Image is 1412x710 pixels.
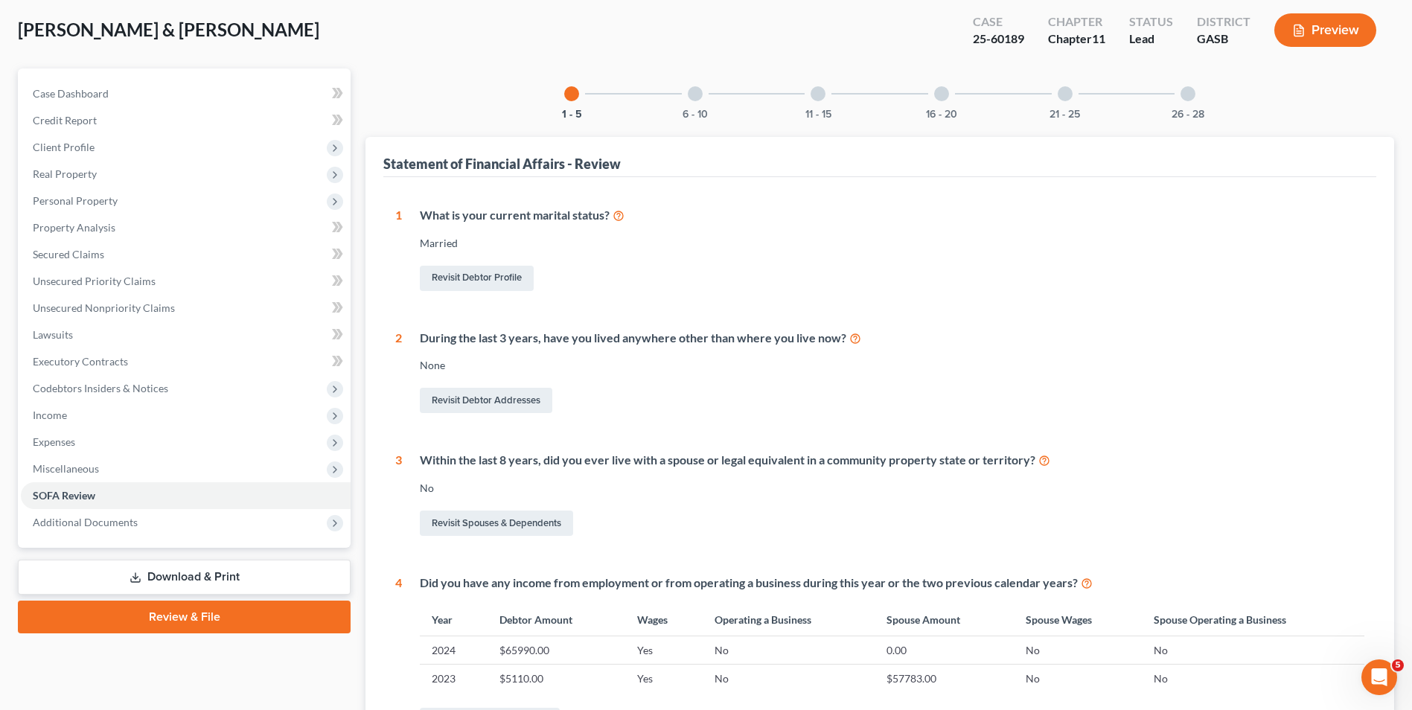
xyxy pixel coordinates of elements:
[1014,604,1142,636] th: Spouse Wages
[395,452,402,539] div: 3
[33,114,97,127] span: Credit Report
[21,348,351,375] a: Executory Contracts
[1050,109,1080,120] button: 21 - 25
[420,604,488,636] th: Year
[33,87,109,100] span: Case Dashboard
[973,31,1024,48] div: 25-60189
[33,221,115,234] span: Property Analysis
[420,636,488,665] td: 2024
[703,665,875,693] td: No
[625,665,703,693] td: Yes
[21,295,351,322] a: Unsecured Nonpriority Claims
[1172,109,1204,120] button: 26 - 28
[973,13,1024,31] div: Case
[1014,636,1142,665] td: No
[420,452,1364,469] div: Within the last 8 years, did you ever live with a spouse or legal equivalent in a community prope...
[33,382,168,394] span: Codebtors Insiders & Notices
[926,109,957,120] button: 16 - 20
[33,275,156,287] span: Unsecured Priority Claims
[1048,13,1105,31] div: Chapter
[1142,636,1364,665] td: No
[383,155,621,173] div: Statement of Financial Affairs - Review
[875,636,1014,665] td: 0.00
[33,328,73,341] span: Lawsuits
[1129,13,1173,31] div: Status
[1197,13,1250,31] div: District
[420,511,573,536] a: Revisit Spouses & Dependents
[33,409,67,421] span: Income
[420,575,1364,592] div: Did you have any income from employment or from operating a business during this year or the two ...
[18,560,351,595] a: Download & Print
[1014,665,1142,693] td: No
[420,665,488,693] td: 2023
[683,109,708,120] button: 6 - 10
[562,109,582,120] button: 1 - 5
[33,516,138,528] span: Additional Documents
[805,109,831,120] button: 11 - 15
[625,636,703,665] td: Yes
[875,665,1014,693] td: $57783.00
[420,388,552,413] a: Revisit Debtor Addresses
[1048,31,1105,48] div: Chapter
[488,604,625,636] th: Debtor Amount
[875,604,1014,636] th: Spouse Amount
[33,301,175,314] span: Unsecured Nonpriority Claims
[395,207,402,294] div: 1
[1361,659,1397,695] iframe: Intercom live chat
[33,141,95,153] span: Client Profile
[21,322,351,348] a: Lawsuits
[33,435,75,448] span: Expenses
[420,207,1364,224] div: What is your current marital status?
[625,604,703,636] th: Wages
[33,355,128,368] span: Executory Contracts
[33,167,97,180] span: Real Property
[1092,31,1105,45] span: 11
[420,481,1364,496] div: No
[420,330,1364,347] div: During the last 3 years, have you lived anywhere other than where you live now?
[1142,665,1364,693] td: No
[21,80,351,107] a: Case Dashboard
[33,194,118,207] span: Personal Property
[420,358,1364,373] div: None
[1197,31,1250,48] div: GASB
[488,636,625,665] td: $65990.00
[18,601,351,633] a: Review & File
[1142,604,1364,636] th: Spouse Operating a Business
[21,268,351,295] a: Unsecured Priority Claims
[420,236,1364,251] div: Married
[33,462,99,475] span: Miscellaneous
[33,489,95,502] span: SOFA Review
[21,241,351,268] a: Secured Claims
[1129,31,1173,48] div: Lead
[33,248,104,260] span: Secured Claims
[1274,13,1376,47] button: Preview
[395,330,402,417] div: 2
[21,214,351,241] a: Property Analysis
[703,636,875,665] td: No
[21,107,351,134] a: Credit Report
[420,266,534,291] a: Revisit Debtor Profile
[21,482,351,509] a: SOFA Review
[488,665,625,693] td: $5110.00
[1392,659,1404,671] span: 5
[703,604,875,636] th: Operating a Business
[18,19,319,40] span: [PERSON_NAME] & [PERSON_NAME]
